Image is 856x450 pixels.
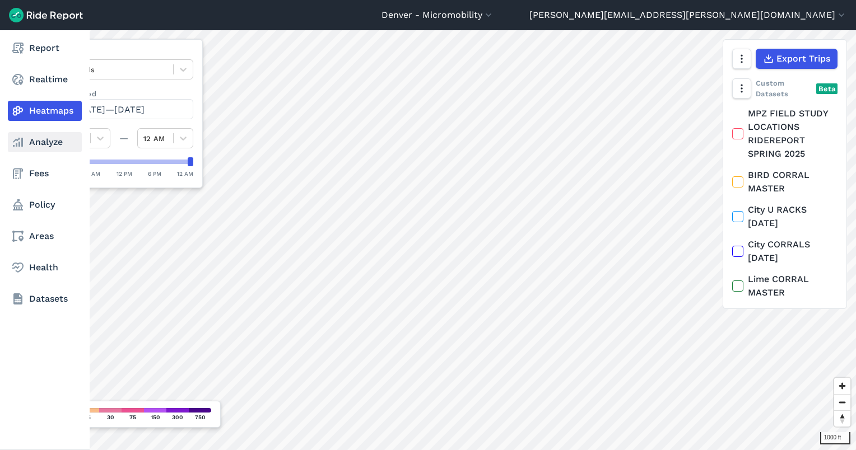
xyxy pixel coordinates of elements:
a: Analyze [8,132,82,152]
a: Fees [8,163,82,184]
img: Ride Report [9,8,83,22]
label: Lime CORRAL MASTER [732,273,838,299]
label: BIRD CORRAL MASTER [732,168,838,195]
label: Data Period [54,88,193,99]
button: Denver - Micromobility [382,8,494,22]
canvas: Map [36,30,856,450]
a: Realtime [8,69,82,90]
a: Heatmaps [8,101,82,121]
span: [DATE]—[DATE] [75,104,145,115]
a: Policy [8,195,82,215]
div: 12 AM [177,168,193,179]
span: Export Trips [776,52,830,65]
div: 12 PM [117,168,132,179]
a: Datasets [8,289,82,309]
button: [DATE]—[DATE] [54,99,193,119]
label: MPZ FIELD STUDY LOCATIONS RIDEREPORT SPRING 2025 [732,107,838,161]
label: City CORRALS [DATE] [732,238,838,265]
a: Areas [8,226,82,246]
button: Reset bearing to north [834,410,850,426]
button: Export Trips [756,49,838,69]
div: — [110,132,137,145]
div: 6 PM [148,168,161,179]
button: Zoom out [834,394,850,410]
label: Data Type [54,49,193,59]
label: City U RACKS [DATE] [732,203,838,230]
button: Zoom in [834,378,850,394]
a: Health [8,257,82,278]
div: 6 AM [86,168,100,179]
div: 1000 ft [820,432,850,444]
div: Beta [816,83,838,94]
div: Custom Datasets [732,78,838,99]
a: Report [8,38,82,58]
button: [PERSON_NAME][EMAIL_ADDRESS][PERSON_NAME][DOMAIN_NAME] [529,8,847,22]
